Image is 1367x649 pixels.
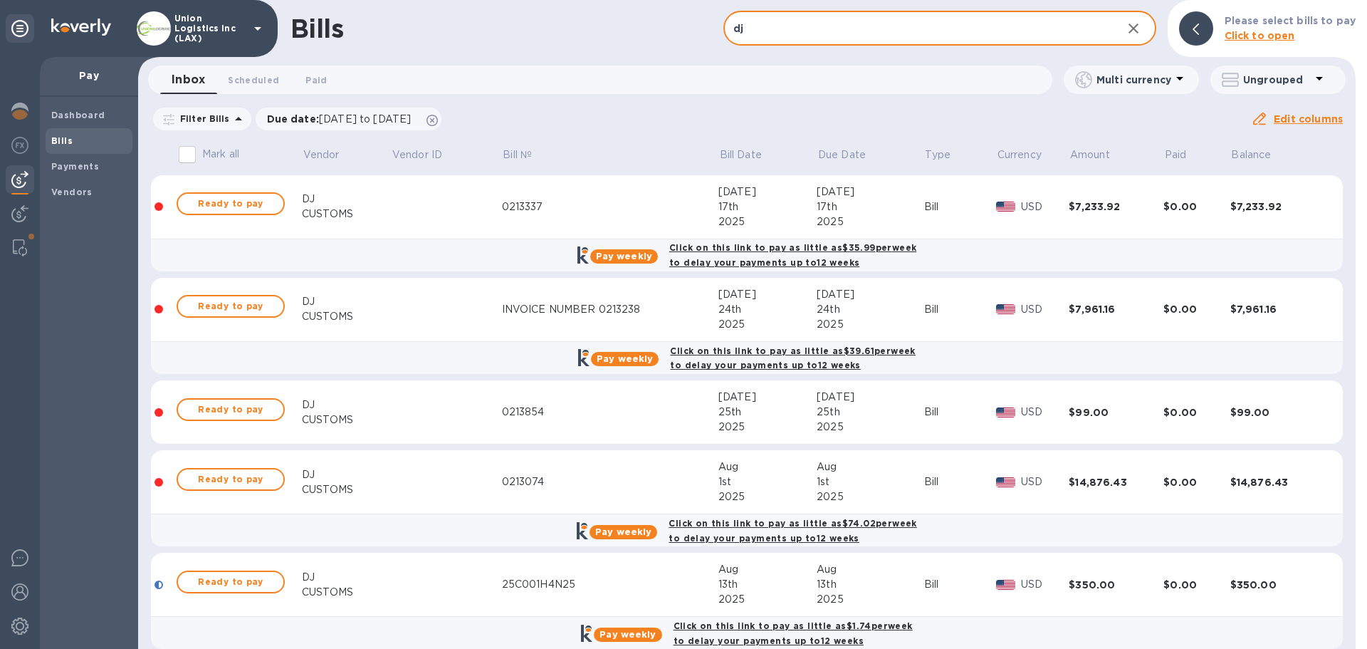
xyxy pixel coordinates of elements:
[1243,73,1311,87] p: Ungrouped
[302,398,391,412] div: DJ
[305,73,327,88] span: Paid
[51,19,111,36] img: Logo
[1231,147,1271,162] p: Balance
[1070,147,1110,162] p: Amount
[670,346,915,371] b: Click on this link to pay as little as $39.61 per week to delay your payments up to 12 weeks
[51,68,127,83] p: Pay
[924,199,996,214] div: Bill
[817,287,924,302] div: [DATE]
[669,242,916,268] b: Click on this link to pay as little as $35.99 per week to delay your payments up to 12 weeks
[302,294,391,309] div: DJ
[392,147,461,162] span: Vendor ID
[502,577,718,592] div: 25C001H4N25
[1021,474,1069,489] p: USD
[51,110,105,120] b: Dashboard
[202,147,239,162] p: Mark all
[1165,147,1205,162] span: Paid
[818,147,866,162] p: Due Date
[1021,199,1069,214] p: USD
[172,70,205,90] span: Inbox
[302,482,391,497] div: CUSTOMS
[1230,199,1325,214] div: $7,233.92
[817,214,924,229] div: 2025
[189,298,272,315] span: Ready to pay
[718,592,817,607] div: 2025
[674,621,913,646] b: Click on this link to pay as little as $1.74 per week to delay your payments up to 12 weeks
[718,489,817,504] div: 2025
[924,474,996,489] div: Bill
[720,147,780,162] span: Bill Date
[302,585,391,600] div: CUSTOMS
[1163,405,1230,420] div: $0.00
[302,467,391,482] div: DJ
[817,577,924,592] div: 13th
[718,287,817,302] div: [DATE]
[996,407,1015,417] img: USD
[718,214,817,229] div: 2025
[174,14,246,43] p: Union Logistics Inc (LAX)
[997,147,1042,162] p: Currency
[817,562,924,577] div: Aug
[502,302,718,317] div: INVOICE NUMBER 0213238
[1021,577,1069,592] p: USD
[996,202,1015,212] img: USD
[1069,199,1163,214] div: $7,233.92
[302,570,391,585] div: DJ
[51,187,93,197] b: Vendors
[1230,405,1325,420] div: $99.00
[502,405,718,420] div: 0213854
[177,192,285,215] button: Ready to pay
[1225,15,1356,26] b: Please select bills to pay
[1165,147,1187,162] p: Paid
[718,185,817,199] div: [DATE]
[302,309,391,324] div: CUSTOMS
[302,192,391,207] div: DJ
[1069,302,1163,316] div: $7,961.16
[189,195,272,212] span: Ready to pay
[1230,302,1325,316] div: $7,961.16
[1021,405,1069,420] p: USD
[718,317,817,332] div: 2025
[817,405,924,420] div: 25th
[1163,199,1230,214] div: $0.00
[718,420,817,435] div: 2025
[1163,302,1230,316] div: $0.00
[1163,578,1230,592] div: $0.00
[189,471,272,488] span: Ready to pay
[1069,578,1163,592] div: $350.00
[718,405,817,420] div: 25th
[1225,30,1295,41] b: Click to open
[924,302,996,317] div: Bill
[1021,302,1069,317] p: USD
[177,571,285,593] button: Ready to pay
[996,477,1015,487] img: USD
[267,112,419,126] p: Due date :
[319,113,411,125] span: [DATE] to [DATE]
[392,147,442,162] p: Vendor ID
[189,401,272,418] span: Ready to pay
[817,592,924,607] div: 2025
[718,562,817,577] div: Aug
[924,405,996,420] div: Bill
[718,474,817,489] div: 1st
[817,185,924,199] div: [DATE]
[595,526,651,537] b: Pay weekly
[256,108,442,130] div: Due date:[DATE] to [DATE]
[996,580,1015,590] img: USD
[1230,475,1325,489] div: $14,876.43
[1069,405,1163,420] div: $99.00
[925,147,969,162] span: Type
[817,474,924,489] div: 1st
[303,147,340,162] p: Vendor
[818,147,884,162] span: Due Date
[1230,578,1325,592] div: $350.00
[502,474,718,489] div: 0213074
[817,489,924,504] div: 2025
[817,317,924,332] div: 2025
[669,518,916,544] b: Click on this link to pay as little as $74.02 per week to delay your payments up to 12 weeks
[177,468,285,491] button: Ready to pay
[817,420,924,435] div: 2025
[597,353,653,364] b: Pay weekly
[302,412,391,427] div: CUSTOMS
